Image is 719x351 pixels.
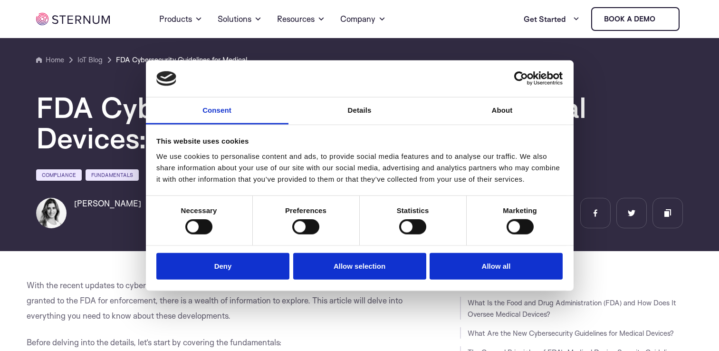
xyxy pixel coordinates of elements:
[27,335,406,350] p: Before delving into the details, let’s start by covering the fundamentals:
[156,151,563,185] div: We use cookies to personalise content and ads, to provide social media features and to analyse ou...
[116,54,259,66] a: FDA Cybersecurity Guidelines for Medical Devices: 2024 Guide
[277,2,325,36] a: Resources
[156,136,563,147] div: This website uses cookies
[36,92,606,153] h1: FDA Cybersecurity Guidelines for Medical Devices: 2024 Guide
[146,97,288,125] a: Consent
[288,97,431,125] a: Details
[591,7,680,31] a: Book a demo
[36,54,64,66] a: Home
[431,97,574,125] a: About
[479,71,563,86] a: Usercentrics Cookiebot - opens in a new window
[218,2,262,36] a: Solutions
[156,71,176,86] img: logo
[159,2,202,36] a: Products
[36,169,82,181] a: Compliance
[430,253,563,280] button: Allow all
[36,13,110,25] img: sternum iot
[74,198,141,209] h6: [PERSON_NAME]
[524,10,580,29] a: Get Started
[460,278,704,285] h3: JUMP TO SECTION
[293,253,426,280] button: Allow selection
[659,15,667,23] img: sternum iot
[36,198,67,228] img: Shlomit Cymbalista
[503,206,537,214] strong: Marketing
[181,206,217,214] strong: Necessary
[340,2,386,36] a: Company
[285,206,326,214] strong: Preferences
[27,278,406,323] p: With the recent updates to cybersecurity guidelines for medical devices and the expanded authorit...
[86,169,139,181] a: Fundamentals
[156,253,289,280] button: Deny
[77,54,103,66] a: IoT Blog
[468,298,676,319] a: What Is the Food and Drug Administration (FDA) and How Does It Oversee Medical Devices?
[397,206,429,214] strong: Statistics
[468,329,674,338] a: What Are the New Cybersecurity Guidelines for Medical Devices?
